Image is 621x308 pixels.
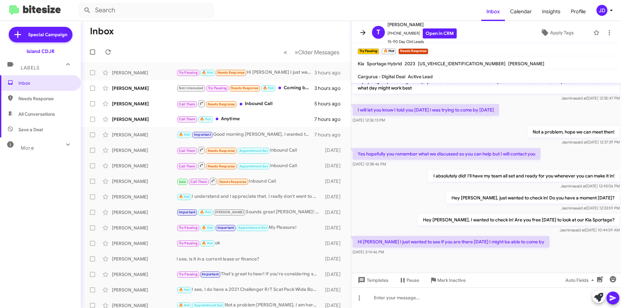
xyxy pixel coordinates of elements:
[322,194,346,200] div: [DATE]
[394,274,424,286] button: Pause
[177,193,322,200] div: I understand and I appreciate that. I really don't want to mislead you in any way an I appreciate...
[314,69,346,76] div: 3 hours ago
[566,2,591,21] span: Profile
[356,274,388,286] span: Templates
[112,240,177,247] div: [PERSON_NAME]
[179,164,196,168] span: Call Them
[575,206,587,210] span: said at
[177,256,322,262] div: I see, is it in a current lease or finance?
[561,184,620,188] span: Jasmina [DATE] 12:43:06 PM
[179,241,198,245] span: Try Pausing
[18,111,55,117] span: All Conversations
[358,74,405,80] span: Cargurus - Digital Deal
[202,226,213,230] span: 🔥 Hot
[18,80,73,86] span: Inbox
[18,126,43,133] span: Save a Deal
[322,287,346,293] div: [DATE]
[202,70,213,75] span: 🔥 Hot
[202,272,219,276] span: Important
[524,27,590,38] button: Apply Tags
[179,149,196,153] span: Call Them
[194,303,223,307] span: Appointment Set
[565,274,596,286] span: Auto Fields
[314,101,346,107] div: 5 hours ago
[561,96,620,101] span: Jasmina [DATE] 12:35:47 PM
[353,104,499,116] p: I will let you know I told you [DATE] I was trying to come by [DATE]
[322,209,346,216] div: [DATE]
[112,101,177,107] div: [PERSON_NAME]
[179,102,196,106] span: Call Them
[112,163,177,169] div: [PERSON_NAME]
[596,5,607,16] div: JD
[291,46,343,59] button: Next
[179,133,190,137] span: 🔥 Hot
[418,214,620,226] p: Hey [PERSON_NAME], I wanted to check in! Are you free [DATE] to look at our Kia Sportage?
[322,256,346,262] div: [DATE]
[21,65,39,71] span: Labels
[505,2,537,21] a: Calendar
[112,256,177,262] div: [PERSON_NAME]
[575,184,586,188] span: said at
[177,115,314,123] div: Anytime
[231,86,258,90] span: Needs Response
[561,140,620,144] span: Jasmina [DATE] 12:37:39 PM
[179,210,196,214] span: Important
[112,116,177,122] div: [PERSON_NAME]
[177,69,314,76] div: Hi [PERSON_NAME] I just wanted to see if you are there [DATE] I might be able to come by
[27,48,55,55] div: Island CDJR
[202,241,213,245] span: 🔥 Hot
[179,117,196,121] span: Call Them
[177,162,322,170] div: Inbound Call
[550,27,574,38] span: Apply Tags
[9,27,72,42] a: Special Campaign
[314,116,346,122] div: 7 hours ago
[112,85,177,91] div: [PERSON_NAME]
[353,118,385,122] span: [DATE] 12:36:13 PM
[295,48,298,56] span: »
[194,133,211,137] span: Important
[179,86,204,90] span: Not-Interested
[423,28,457,38] a: Open in CRM
[382,48,396,54] small: 🔥 Hot
[112,69,177,76] div: [PERSON_NAME]
[358,48,379,54] small: Try Pausing
[179,303,190,307] span: 🔥 Hot
[18,95,73,102] span: Needs Response
[280,46,291,59] button: Previous
[322,178,346,185] div: [DATE]
[112,225,177,231] div: [PERSON_NAME]
[280,46,343,59] nav: Page navigation example
[591,5,614,16] button: JD
[177,177,322,185] div: Inbound Call
[322,147,346,154] div: [DATE]
[561,206,620,210] span: Jasmina [DATE] 12:33:59 PM
[78,3,214,18] input: Search
[405,61,415,67] span: 2023
[217,226,234,230] span: Important
[367,61,402,67] span: Sportage Hybrid
[387,28,457,38] span: [PHONE_NUMBER]
[528,126,620,138] p: Not a problem, hope we can meet then!
[177,131,314,138] div: Good morning [PERSON_NAME], I wanted to check in and see how your visits went with us [DATE]? Did...
[576,140,587,144] span: said at
[179,288,190,292] span: 🔥 Hot
[112,194,177,200] div: [PERSON_NAME]
[398,48,428,54] small: Needs Response
[353,236,550,248] p: Hi [PERSON_NAME] I just wanted to see if you are there [DATE] I might be able to come by
[446,192,620,204] p: Hey [PERSON_NAME], just wanted to check in! Do you have a moment [DATE]?
[179,272,198,276] span: Try Pausing
[298,49,339,56] span: Older Messages
[208,164,235,168] span: Needs Response
[537,2,566,21] a: Insights
[179,195,190,199] span: 🔥 Hot
[90,26,114,37] h1: Inbox
[177,84,314,92] div: Coming by now
[217,70,245,75] span: Needs Response
[112,147,177,154] div: [PERSON_NAME]
[200,210,211,214] span: 🔥 Hot
[191,180,207,184] span: Call Them
[428,170,620,182] p: I absolutely did! I'll have my team all set and ready for you whenever you can make it in!
[322,163,346,169] div: [DATE]
[179,226,198,230] span: Try Pausing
